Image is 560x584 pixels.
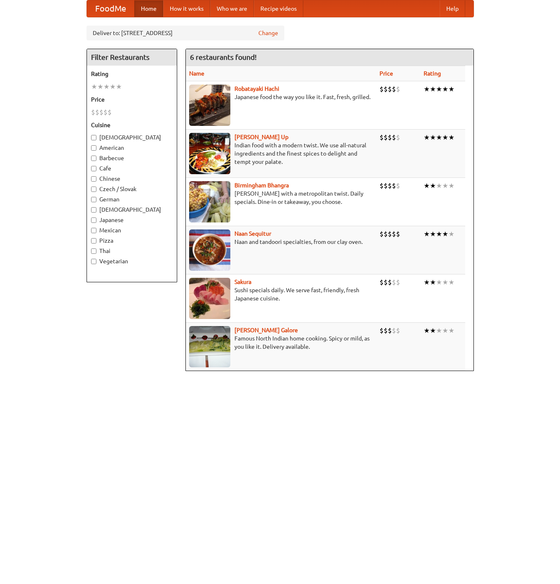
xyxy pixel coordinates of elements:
[424,229,430,239] li: ★
[442,133,448,142] li: ★
[189,141,373,166] p: Indian food with a modern twist. We use all-natural ingredients and the finest spices to delight ...
[87,0,134,17] a: FoodMe
[436,181,442,190] li: ★
[189,278,230,319] img: sakura.jpg
[99,108,103,117] li: $
[189,133,230,174] img: curryup.jpg
[234,327,298,333] b: [PERSON_NAME] Galore
[380,70,393,77] a: Price
[234,279,251,285] a: Sakura
[91,257,173,265] label: Vegetarian
[234,85,279,92] b: Robatayaki Hachi
[103,108,108,117] li: $
[91,226,173,234] label: Mexican
[388,326,392,335] li: $
[91,166,96,171] input: Cafe
[388,133,392,142] li: $
[392,133,396,142] li: $
[436,229,442,239] li: ★
[91,218,96,223] input: Japanese
[234,134,288,140] a: [PERSON_NAME] Up
[91,176,96,182] input: Chinese
[442,229,448,239] li: ★
[392,181,396,190] li: $
[430,85,436,94] li: ★
[163,0,210,17] a: How it works
[442,326,448,335] li: ★
[91,175,173,183] label: Chinese
[380,181,384,190] li: $
[448,181,455,190] li: ★
[392,229,396,239] li: $
[442,181,448,190] li: ★
[384,181,388,190] li: $
[108,108,112,117] li: $
[91,135,96,140] input: [DEMOGRAPHIC_DATA]
[91,197,96,202] input: German
[91,70,173,78] h5: Rating
[91,248,96,254] input: Thai
[436,133,442,142] li: ★
[388,85,392,94] li: $
[384,133,388,142] li: $
[384,85,388,94] li: $
[424,85,430,94] li: ★
[91,216,173,224] label: Japanese
[424,70,441,77] a: Rating
[448,326,455,335] li: ★
[436,85,442,94] li: ★
[210,0,254,17] a: Who we are
[258,29,278,37] a: Change
[91,82,97,91] li: ★
[424,133,430,142] li: ★
[388,181,392,190] li: $
[189,334,373,351] p: Famous North Indian home cooking. Spicy or mild, as you like it. Delivery available.
[384,326,388,335] li: $
[95,108,99,117] li: $
[442,85,448,94] li: ★
[91,154,173,162] label: Barbecue
[91,144,173,152] label: American
[396,133,400,142] li: $
[448,133,455,142] li: ★
[91,121,173,129] h5: Cuisine
[189,229,230,271] img: naansequitur.jpg
[103,82,110,91] li: ★
[440,0,465,17] a: Help
[189,238,373,246] p: Naan and tandoori specialties, from our clay oven.
[430,181,436,190] li: ★
[448,278,455,287] li: ★
[380,278,384,287] li: $
[97,82,103,91] li: ★
[189,326,230,367] img: currygalore.jpg
[234,230,271,237] a: Naan Sequitur
[134,0,163,17] a: Home
[91,236,173,245] label: Pizza
[91,145,96,151] input: American
[189,181,230,222] img: bhangra.jpg
[91,185,173,193] label: Czech / Slovak
[396,278,400,287] li: $
[430,278,436,287] li: ★
[91,207,96,213] input: [DEMOGRAPHIC_DATA]
[91,195,173,203] label: German
[91,164,173,173] label: Cafe
[448,229,455,239] li: ★
[189,189,373,206] p: [PERSON_NAME] with a metropolitan twist. Daily specials. Dine-in or takeaway, you choose.
[116,82,122,91] li: ★
[110,82,116,91] li: ★
[380,326,384,335] li: $
[436,326,442,335] li: ★
[396,229,400,239] li: $
[380,85,384,94] li: $
[380,229,384,239] li: $
[430,326,436,335] li: ★
[254,0,303,17] a: Recipe videos
[380,133,384,142] li: $
[424,326,430,335] li: ★
[448,85,455,94] li: ★
[384,229,388,239] li: $
[91,206,173,214] label: [DEMOGRAPHIC_DATA]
